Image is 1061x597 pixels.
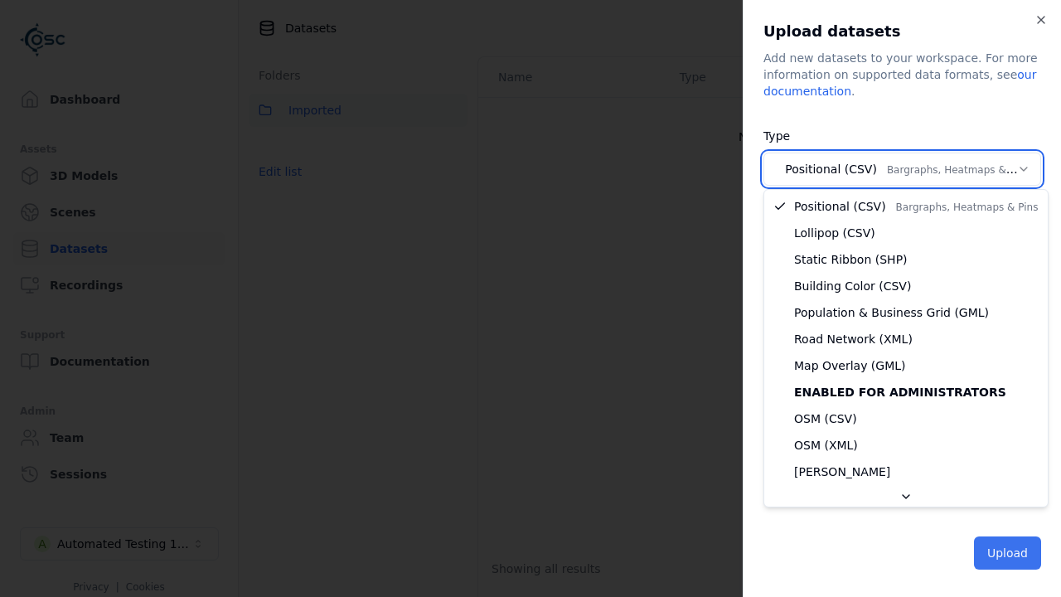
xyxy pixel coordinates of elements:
[794,278,911,294] span: Building Color (CSV)
[794,357,906,374] span: Map Overlay (GML)
[794,464,890,480] span: [PERSON_NAME]
[794,331,913,347] span: Road Network (XML)
[794,304,989,321] span: Population & Business Grid (GML)
[794,251,908,268] span: Static Ribbon (SHP)
[896,201,1039,213] span: Bargraphs, Heatmaps & Pins
[794,437,858,454] span: OSM (XML)
[794,410,857,427] span: OSM (CSV)
[794,198,1038,215] span: Positional (CSV)
[768,379,1044,405] div: Enabled for administrators
[794,225,875,241] span: Lollipop (CSV)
